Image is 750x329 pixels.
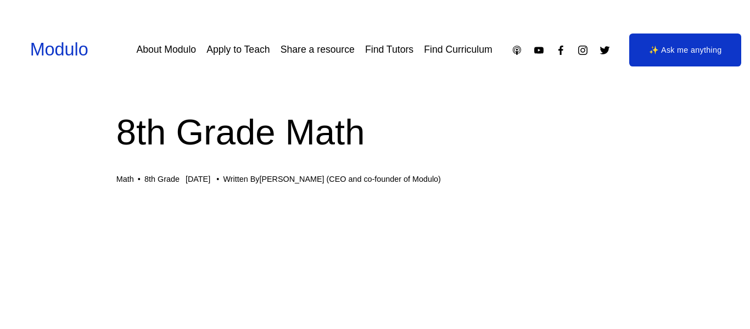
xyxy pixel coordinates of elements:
[223,175,441,184] div: Written By
[577,44,589,56] a: Instagram
[533,44,545,56] a: YouTube
[186,175,210,183] span: [DATE]
[116,107,634,157] h1: 8th Grade Math
[206,40,270,59] a: Apply to Teach
[144,175,180,183] a: 8th Grade
[136,40,196,59] a: About Modulo
[629,34,741,66] a: ✨ Ask me anything
[599,44,611,56] a: Twitter
[555,44,567,56] a: Facebook
[424,40,492,59] a: Find Curriculum
[30,40,88,59] a: Modulo
[116,175,134,183] a: Math
[511,44,523,56] a: Apple Podcasts
[365,40,413,59] a: Find Tutors
[281,40,355,59] a: Share a resource
[259,175,440,183] a: [PERSON_NAME] (CEO and co-founder of Modulo)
